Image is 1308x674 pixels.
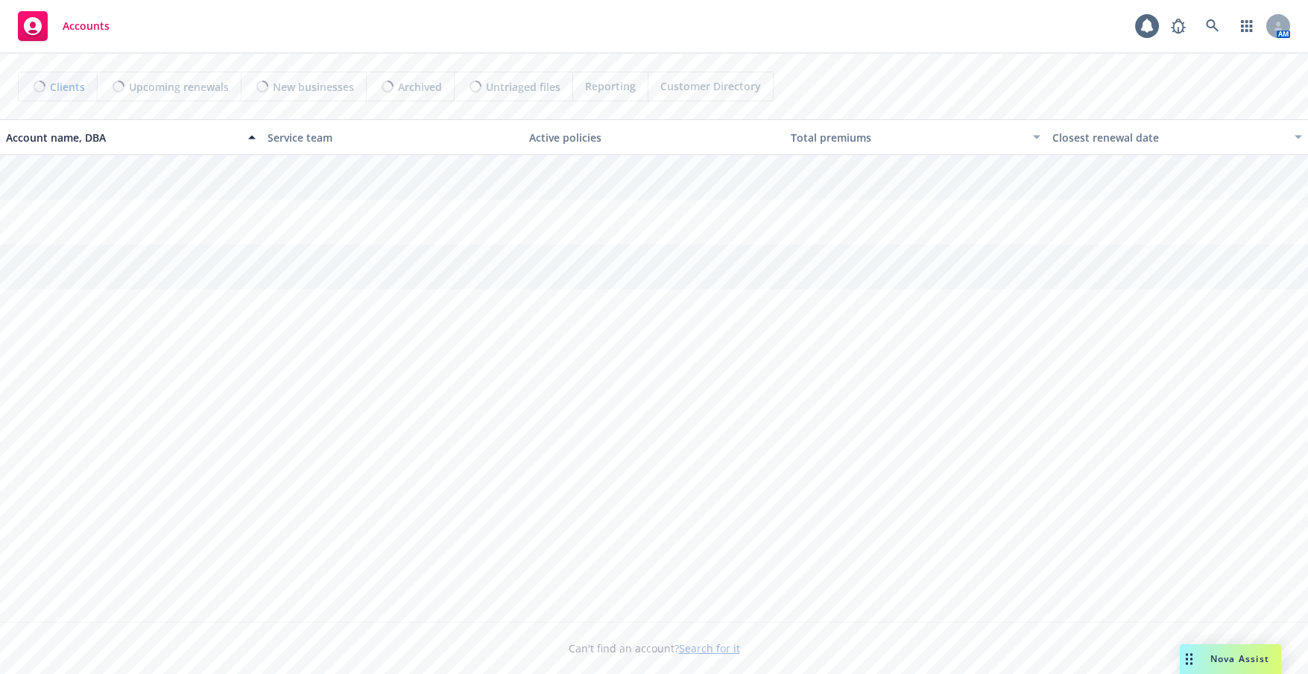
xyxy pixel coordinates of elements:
div: Active policies [529,130,779,145]
span: Nova Assist [1210,652,1269,665]
div: Closest renewal date [1052,130,1286,145]
span: Clients [50,79,85,95]
a: Search for it [679,641,740,655]
a: Accounts [12,5,116,47]
button: Service team [262,119,523,155]
span: Upcoming renewals [129,79,229,95]
span: Archived [398,79,442,95]
a: Search [1198,11,1228,41]
div: Drag to move [1180,644,1198,674]
a: Report a Bug [1163,11,1193,41]
button: Active policies [523,119,785,155]
span: Reporting [585,78,636,94]
span: Untriaged files [486,79,560,95]
span: Can't find an account? [569,640,740,656]
button: Nova Assist [1180,644,1281,674]
a: Switch app [1232,11,1262,41]
span: New businesses [273,79,354,95]
button: Closest renewal date [1046,119,1308,155]
span: Accounts [63,20,110,32]
button: Total premiums [785,119,1046,155]
div: Total premiums [791,130,1024,145]
span: Customer Directory [660,78,761,94]
div: Account name, DBA [6,130,239,145]
div: Service team [268,130,517,145]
